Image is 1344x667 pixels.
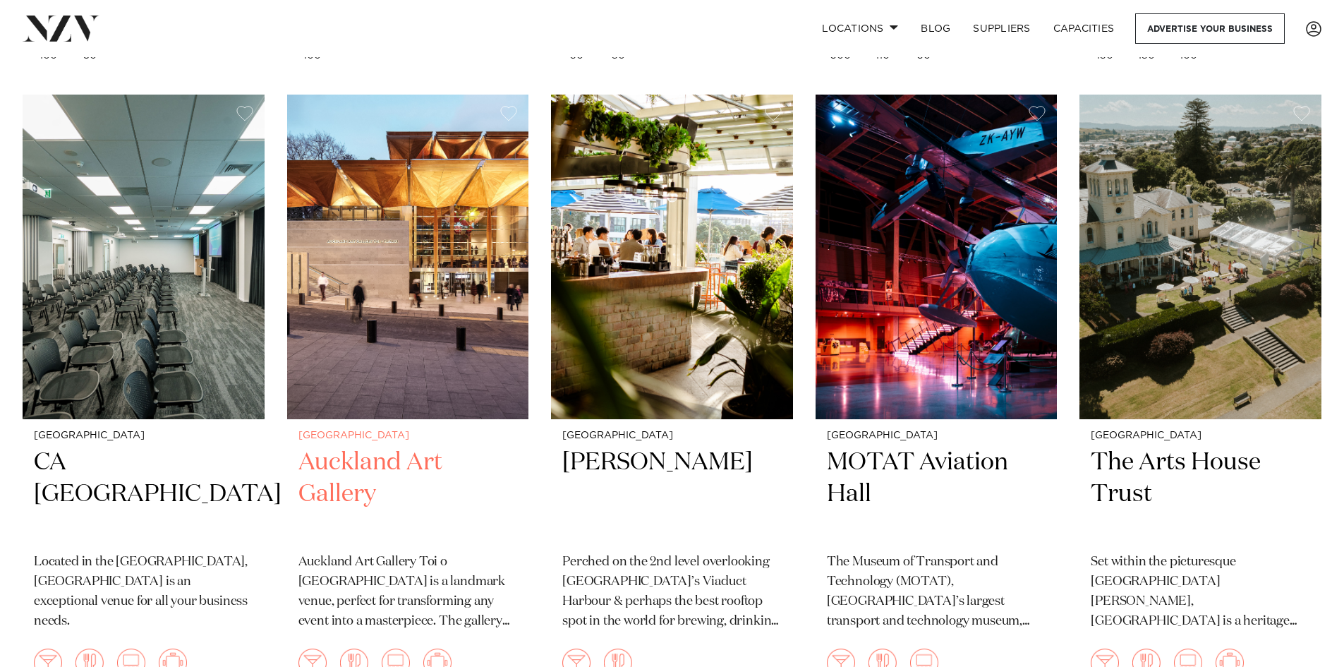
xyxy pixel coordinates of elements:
a: Locations [811,13,909,44]
h2: [PERSON_NAME] [562,447,782,542]
small: [GEOGRAPHIC_DATA] [298,431,518,441]
small: [GEOGRAPHIC_DATA] [827,431,1046,441]
h2: CA [GEOGRAPHIC_DATA] [34,447,253,542]
small: [GEOGRAPHIC_DATA] [562,431,782,441]
h2: The Arts House Trust [1091,447,1310,542]
a: Advertise your business [1135,13,1285,44]
a: BLOG [909,13,962,44]
small: [GEOGRAPHIC_DATA] [34,431,253,441]
a: SUPPLIERS [962,13,1041,44]
p: Set within the picturesque [GEOGRAPHIC_DATA][PERSON_NAME], [GEOGRAPHIC_DATA] is a heritage venue ... [1091,553,1310,632]
a: Capacities [1042,13,1126,44]
p: Auckland Art Gallery Toi o [GEOGRAPHIC_DATA] is a landmark venue, perfect for transforming any ev... [298,553,518,632]
p: Perched on the 2nd level overlooking [GEOGRAPHIC_DATA]’s Viaduct Harbour & perhaps the best rooft... [562,553,782,632]
h2: Auckland Art Gallery [298,447,518,542]
p: The Museum of Transport and Technology (MOTAT), [GEOGRAPHIC_DATA]’s largest transport and technol... [827,553,1046,632]
img: nzv-logo.png [23,16,99,41]
h2: MOTAT Aviation Hall [827,447,1046,542]
small: [GEOGRAPHIC_DATA] [1091,431,1310,441]
p: Located in the [GEOGRAPHIC_DATA], [GEOGRAPHIC_DATA] is an exceptional venue for all your business... [34,553,253,632]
